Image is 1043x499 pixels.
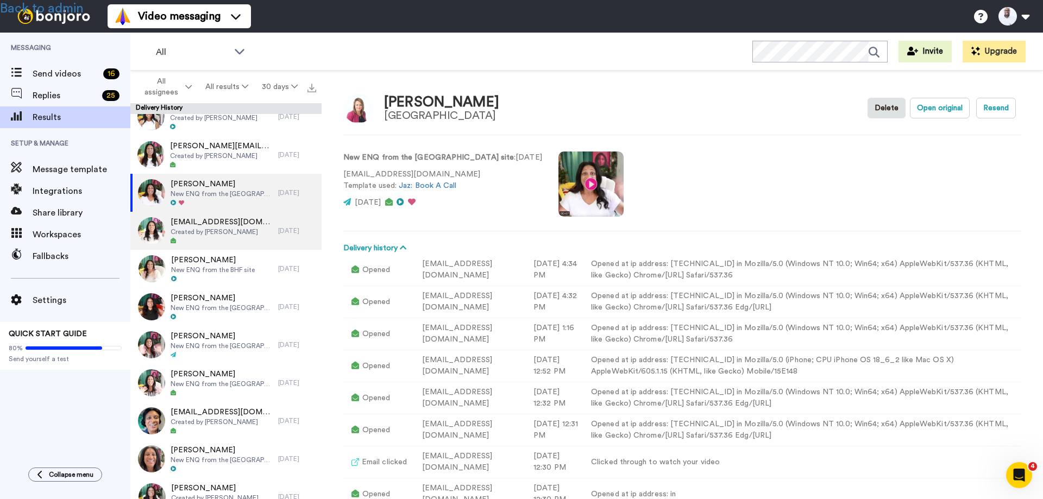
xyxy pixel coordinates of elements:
div: [DATE] [278,188,316,197]
span: Integrations [33,185,130,198]
img: Image of Kelly Buxton [343,93,373,123]
span: Send yourself a test [9,355,122,363]
span: [PERSON_NAME] [171,369,273,380]
button: Delete [868,98,906,118]
button: Upgrade [963,41,1026,62]
div: [DATE] [278,150,316,159]
div: 25 [102,90,120,101]
td: Opened at ip address: [TECHNICAL_ID] in Mozilla/5.0 (Windows NT 10.0; Win64; x64) AppleWebKit/537... [583,382,1021,414]
span: 80% [9,344,23,352]
strong: New ENQ from the [GEOGRAPHIC_DATA] site [343,154,514,161]
td: [EMAIL_ADDRESS][DOMAIN_NAME] [414,350,525,382]
button: Resend [976,98,1016,118]
div: [DATE] [278,340,316,349]
a: Jaz: Book A Call [399,182,456,190]
span: [PERSON_NAME] [171,483,259,494]
p: [EMAIL_ADDRESS][DOMAIN_NAME] Template used: [343,169,542,192]
a: [PERSON_NAME][EMAIL_ADDRESS][DOMAIN_NAME]Created by [PERSON_NAME][DATE] [130,136,322,174]
div: [DATE] [278,378,316,387]
td: [EMAIL_ADDRESS][DOMAIN_NAME] [414,318,525,350]
img: export.svg [307,84,316,92]
time: [DATE] 12:30 PM [533,452,566,471]
div: [DATE] [278,226,316,235]
span: Settings [33,294,130,307]
div: 16 [103,68,120,79]
button: Export all results that match these filters now. [304,79,319,95]
span: [PERSON_NAME] [171,255,255,266]
span: [EMAIL_ADDRESS][DOMAIN_NAME] [171,217,273,228]
time: [DATE] 12:32 PM [533,388,566,407]
span: Collapse menu [49,470,93,479]
span: Created by [PERSON_NAME] [171,228,273,236]
span: [PERSON_NAME] [171,179,273,190]
td: Opened [343,382,414,414]
button: All assignees [133,72,199,102]
span: Replies [33,89,98,102]
span: Created by [PERSON_NAME] [170,151,273,160]
span: Created by [PERSON_NAME] [170,113,273,122]
td: [EMAIL_ADDRESS][DOMAIN_NAME] [414,286,525,318]
div: [DATE] [278,416,316,425]
img: 2c7a09ff-17d4-4ead-a2c9-dbb6da826d7a-thumb.jpg [139,255,166,282]
div: [DATE] [278,302,316,311]
td: Opened [343,414,414,446]
span: [PERSON_NAME][EMAIL_ADDRESS][DOMAIN_NAME] [170,141,273,151]
span: Fallbacks [33,250,130,263]
td: Opened [343,318,414,350]
time: [DATE] 12:52 PM [533,356,566,375]
button: 30 days [255,77,304,97]
div: [PERSON_NAME] [384,94,499,110]
span: [DATE] [355,199,381,206]
img: 31e70ec3-885a-4779-a039-e07f77101be0-thumb.jpg [138,217,165,244]
span: 4 [1028,462,1037,471]
button: Open original [910,98,970,118]
time: [DATE] 4:34 PM [533,260,577,279]
a: [PERSON_NAME]New ENQ from the [GEOGRAPHIC_DATA] site[DATE] [130,440,322,478]
img: 38490bf5-1b0e-4a8a-888f-f3b62a46ac59-thumb.jpg [138,179,165,206]
img: e7eb1c69-da15-40c9-8b56-76cf9d8f760c-thumb.jpg [138,445,165,472]
button: Collapse menu [28,468,102,482]
span: New ENQ from the [GEOGRAPHIC_DATA] site [171,342,273,350]
img: fbfe3d84-4b24-47e9-91ea-f6ae33bbb6b8-thumb.jpg [138,331,165,358]
img: vm-color.svg [114,8,131,25]
span: All [156,46,229,59]
img: 2aa9080d-1448-4aa9-9680-f2cf404066d3-thumb.jpg [138,407,165,434]
span: [EMAIL_ADDRESS][DOMAIN_NAME] [171,407,273,418]
span: New ENQ from the [GEOGRAPHIC_DATA] site [171,304,273,312]
div: [DATE] [278,454,316,463]
td: [EMAIL_ADDRESS][DOMAIN_NAME] [414,446,525,478]
div: [GEOGRAPHIC_DATA] [384,110,499,122]
td: [EMAIL_ADDRESS][DOMAIN_NAME] [414,414,525,446]
span: QUICK START GUIDE [9,330,87,338]
div: [DATE] [278,112,316,121]
span: New ENQ from the [GEOGRAPHIC_DATA] site [171,190,273,198]
span: Send videos [33,67,99,80]
span: Video messaging [138,9,221,24]
a: [PERSON_NAME]New ENQ from the [GEOGRAPHIC_DATA] site[DATE] [130,174,322,212]
td: Opened at ip address: [TECHNICAL_ID] in Mozilla/5.0 (Windows NT 10.0; Win64; x64) AppleWebKit/537... [583,254,1021,286]
span: New ENQ from the BHF site [171,266,255,274]
time: [DATE] 12:31 PM [533,420,578,439]
td: Opened at ip address: [TECHNICAL_ID] in Mozilla/5.0 (Windows NT 10.0; Win64; x64) AppleWebKit/537... [583,286,1021,318]
img: email_clicked.svg [351,458,362,466]
img: ecd17e2f-2ee5-4b1f-9cf7-f6ed67825623-thumb.jpg [137,103,165,130]
iframe: Intercom live chat [1006,462,1032,488]
td: [EMAIL_ADDRESS][DOMAIN_NAME] [414,382,525,414]
td: Clicked through to watch your video [583,446,1021,478]
td: Email clicked [343,446,414,478]
a: [PERSON_NAME]New ENQ from the BHF site[DATE] [130,250,322,288]
span: [PERSON_NAME] [171,293,273,304]
td: Opened at ip address: [TECHNICAL_ID] in Mozilla/5.0 (iPhone; CPU iPhone OS 18_6_2 like Mac OS X) ... [583,350,1021,382]
p: : [DATE] [343,152,542,163]
span: Message template [33,163,130,176]
span: [PERSON_NAME] [171,331,273,342]
span: Workspaces [33,228,130,241]
span: All assignees [139,76,183,98]
button: Invite [899,41,952,62]
button: All results [199,77,255,97]
span: [PERSON_NAME] [171,445,273,456]
div: Delivery History [130,103,322,114]
span: Created by [PERSON_NAME] [171,418,273,426]
a: [EMAIL_ADDRESS][PERSON_NAME][DOMAIN_NAME]Created by [PERSON_NAME][DATE] [130,98,322,136]
td: [EMAIL_ADDRESS][DOMAIN_NAME] [414,254,525,286]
